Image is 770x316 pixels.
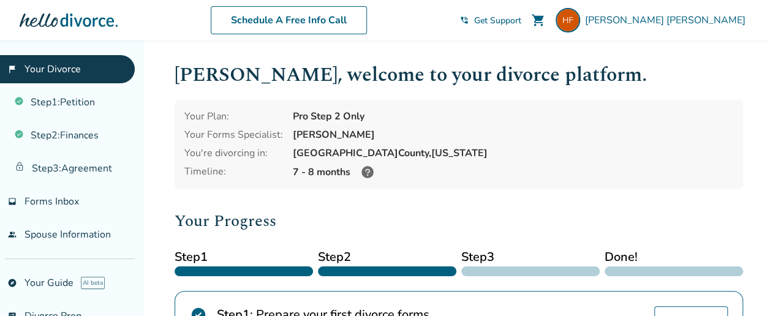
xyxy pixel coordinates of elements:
[556,8,580,32] img: hafrazer@gmail.com
[7,197,17,206] span: inbox
[211,6,367,34] a: Schedule A Free Info Call
[184,165,283,179] div: Timeline:
[184,110,283,123] div: Your Plan:
[175,60,743,90] h1: [PERSON_NAME] , welcome to your divorce platform.
[293,165,733,179] div: 7 - 8 months
[709,257,770,316] iframe: Chat Widget
[7,230,17,239] span: people
[459,15,521,26] a: phone_in_talkGet Support
[184,146,283,160] div: You're divorcing in:
[474,15,521,26] span: Get Support
[293,146,733,160] div: [GEOGRAPHIC_DATA] County, [US_STATE]
[81,277,105,289] span: AI beta
[25,195,79,208] span: Forms Inbox
[175,209,743,233] h2: Your Progress
[7,64,17,74] span: flag_2
[7,278,17,288] span: explore
[605,248,743,266] span: Done!
[293,110,733,123] div: Pro Step 2 Only
[461,248,600,266] span: Step 3
[184,128,283,141] div: Your Forms Specialist:
[293,128,733,141] div: [PERSON_NAME]
[531,13,546,28] span: shopping_cart
[318,248,456,266] span: Step 2
[585,13,750,27] span: [PERSON_NAME] [PERSON_NAME]
[175,248,313,266] span: Step 1
[459,15,469,25] span: phone_in_talk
